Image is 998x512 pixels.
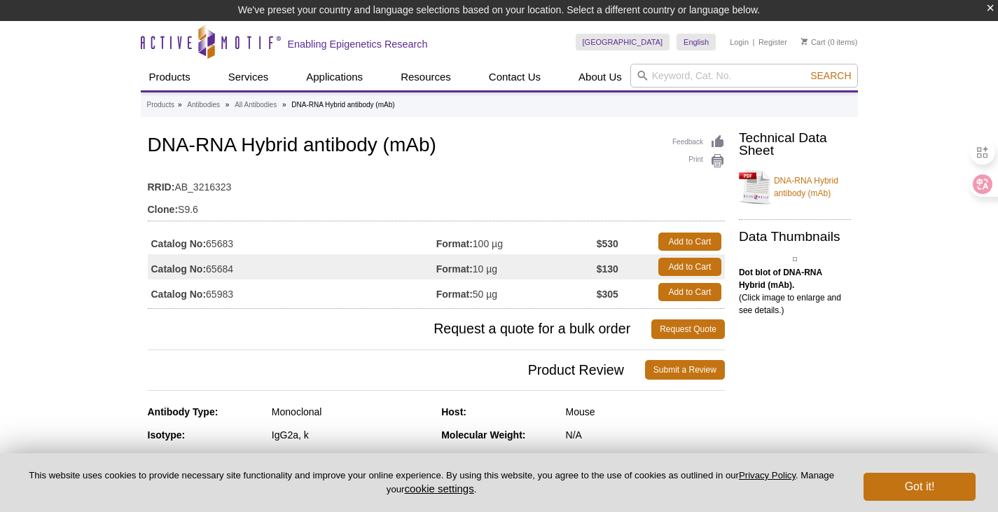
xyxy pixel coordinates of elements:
[739,230,851,243] h2: Data Thumbnails
[147,99,174,111] a: Products
[291,101,394,109] li: DNA-RNA Hybrid antibody (mAb)
[288,38,428,50] h2: Enabling Epigenetics Research
[272,406,431,418] div: Monoclonal
[226,101,230,109] li: »
[282,101,286,109] li: »
[739,268,822,290] b: Dot blot of DNA-RNA Hybrid (mAb).
[597,263,618,275] strong: $130
[187,99,220,111] a: Antibodies
[392,64,459,90] a: Resources
[272,452,431,464] div: Protein A Chromatography
[178,101,182,109] li: »
[441,452,491,464] strong: Reactivity:
[148,172,725,195] td: AB_3216323
[570,64,630,90] a: About Us
[436,237,473,250] strong: Format:
[793,257,797,261] img: DNA-RNA Hybrid (mAb) tested by dot blot analysis.
[141,64,199,90] a: Products
[436,254,597,279] td: 10 µg
[658,233,721,251] a: Add to Cart
[148,319,652,339] span: Request a quote for a bulk order
[148,229,436,254] td: 65683
[672,153,725,169] a: Print
[630,64,858,88] input: Keyword, Cat. No.
[739,132,851,157] h2: Technical Data Sheet
[566,406,725,418] div: Mouse
[739,470,796,480] a: Privacy Policy
[645,360,725,380] a: Submit a Review
[758,37,787,47] a: Register
[730,37,749,47] a: Login
[436,263,473,275] strong: Format:
[298,64,371,90] a: Applications
[148,181,175,193] strong: RRID:
[148,195,725,217] td: S9.6
[739,166,851,208] a: DNA-RNA Hybrid antibody (mAb)
[441,429,525,441] strong: Molecular Weight:
[22,469,840,496] p: This website uses cookies to provide necessary site functionality and improve your online experie...
[148,406,219,417] strong: Antibody Type:
[753,34,755,50] li: |
[404,483,473,494] button: cookie settings
[151,263,207,275] strong: Catalog No:
[806,69,855,82] button: Search
[864,473,976,501] button: Got it!
[739,266,851,317] p: (Click image to enlarge and see details.)
[151,237,207,250] strong: Catalog No:
[148,429,186,441] strong: Isotype:
[801,34,858,50] li: (0 items)
[272,429,431,441] div: IgG2a, k
[441,406,466,417] strong: Host:
[148,203,179,216] strong: Clone:
[436,288,473,300] strong: Format:
[235,99,277,111] a: All Antibodies
[148,254,436,279] td: 65684
[597,237,618,250] strong: $530
[658,258,721,276] a: Add to Cart
[148,452,205,464] strong: Purification:
[220,64,277,90] a: Services
[810,70,851,81] span: Search
[801,37,826,47] a: Cart
[148,134,725,158] h1: DNA-RNA Hybrid antibody (mAb)
[658,283,721,301] a: Add to Cart
[566,429,725,441] div: N/A
[576,34,670,50] a: [GEOGRAPHIC_DATA]
[436,229,597,254] td: 100 µg
[566,452,725,464] div: Wide Range Predicted
[148,279,436,305] td: 65983
[677,34,716,50] a: English
[597,288,618,300] strong: $305
[436,279,597,305] td: 50 µg
[672,134,725,150] a: Feedback
[151,288,207,300] strong: Catalog No:
[148,360,645,380] span: Product Review
[651,319,725,339] a: Request Quote
[480,64,549,90] a: Contact Us
[801,38,808,45] img: Your Cart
